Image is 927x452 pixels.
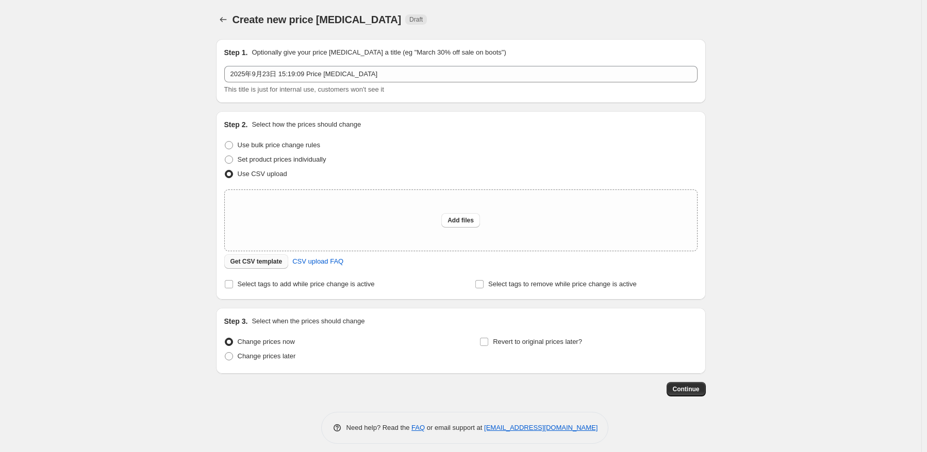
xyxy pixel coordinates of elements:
[409,15,423,24] span: Draft
[230,257,283,266] span: Get CSV template
[441,213,480,228] button: Add files
[673,385,700,393] span: Continue
[233,14,402,25] span: Create new price [MEDICAL_DATA]
[238,338,295,345] span: Change prices now
[252,119,361,130] p: Select how the prices should change
[411,424,425,431] a: FAQ
[238,352,296,360] span: Change prices later
[224,119,248,130] h2: Step 2.
[224,85,384,93] span: This title is just for internal use, customers won't see it
[448,216,474,224] span: Add files
[238,155,326,163] span: Set product prices individually
[224,66,698,82] input: 30% off holiday sale
[292,256,343,267] span: CSV upload FAQ
[484,424,598,431] a: [EMAIL_ADDRESS][DOMAIN_NAME]
[252,316,365,326] p: Select when the prices should change
[238,280,375,288] span: Select tags to add while price change is active
[216,12,230,27] button: Price change jobs
[286,253,350,270] a: CSV upload FAQ
[238,170,287,178] span: Use CSV upload
[667,382,706,396] button: Continue
[488,280,637,288] span: Select tags to remove while price change is active
[252,47,506,58] p: Optionally give your price [MEDICAL_DATA] a title (eg "March 30% off sale on boots")
[238,141,320,149] span: Use bulk price change rules
[224,254,289,269] button: Get CSV template
[493,338,582,345] span: Revert to original prices later?
[346,424,412,431] span: Need help? Read the
[224,47,248,58] h2: Step 1.
[425,424,484,431] span: or email support at
[224,316,248,326] h2: Step 3.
